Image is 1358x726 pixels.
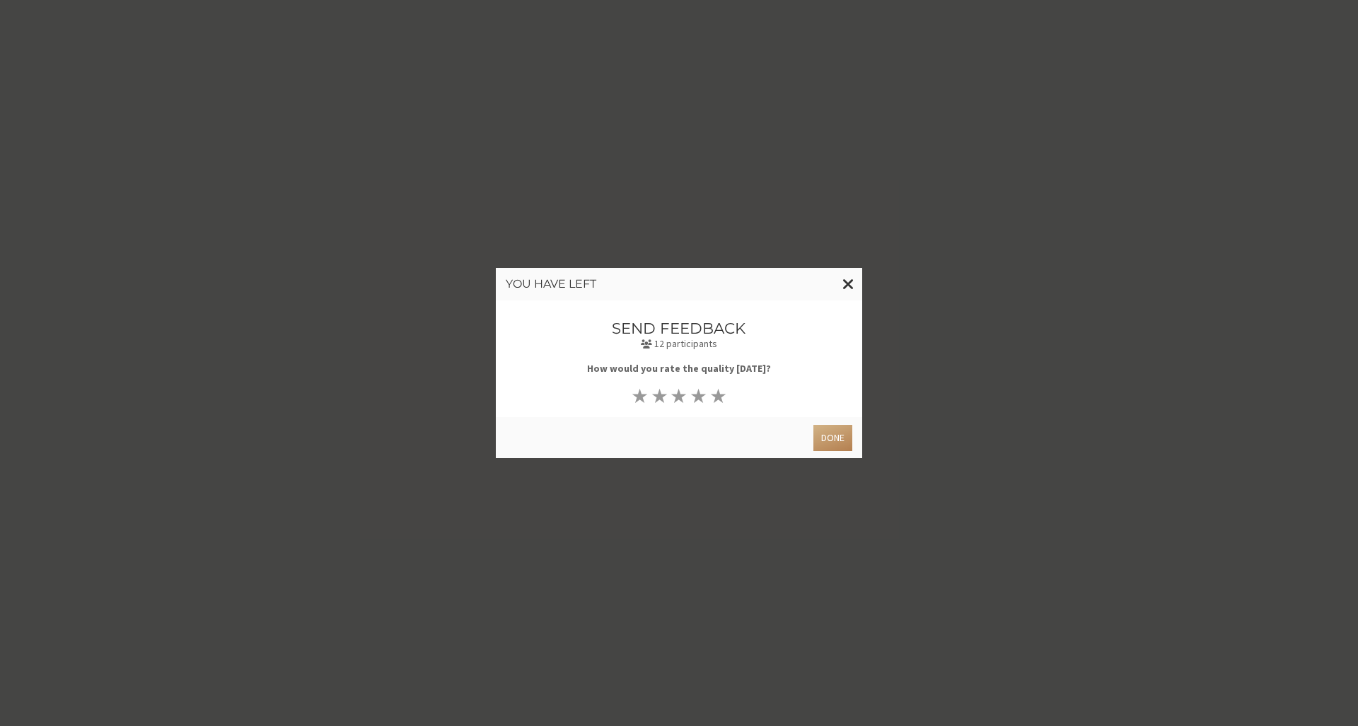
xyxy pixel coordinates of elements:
button: ★ [709,386,729,406]
h3: Send feedback [544,320,815,336]
button: ★ [630,386,650,406]
button: Close modal [835,268,862,300]
p: 12 participants [544,336,815,351]
button: ★ [689,386,709,406]
button: Done [813,425,852,451]
button: ★ [649,386,669,406]
button: ★ [669,386,689,406]
b: How would you rate the quality [DATE]? [587,362,771,375]
h3: You have left [506,278,852,291]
